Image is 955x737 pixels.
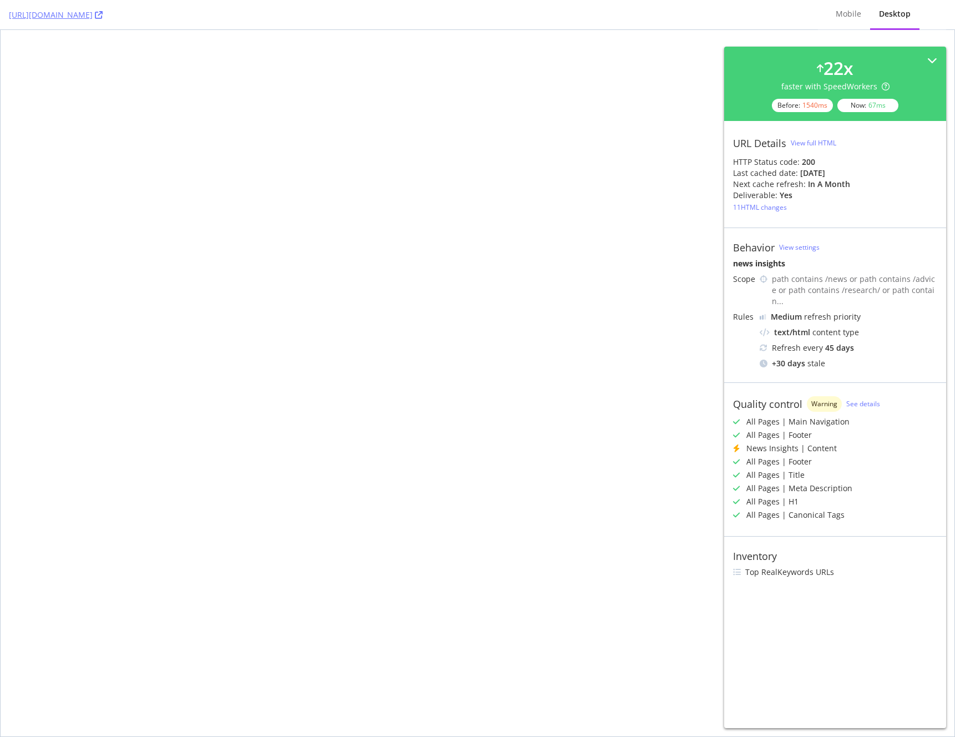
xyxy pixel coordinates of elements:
div: Deliverable: [733,190,777,201]
span: Warning [811,401,837,407]
div: HTTP Status code: [733,157,937,168]
div: Refresh every [760,342,937,354]
div: View full HTML [791,138,836,148]
div: Inventory [733,550,777,562]
div: Medium [771,311,802,322]
div: Before: [772,99,833,112]
div: Rules [733,311,755,322]
div: [DATE] [800,168,825,179]
div: All Pages | Title [746,470,805,481]
div: 67 ms [868,100,886,110]
button: 11HTML changes [733,201,787,214]
div: Now: [837,99,898,112]
div: Mobile [836,8,861,19]
div: Yes [780,190,792,201]
div: text/html [774,327,810,338]
div: URL Details [733,137,786,149]
a: [URL][DOMAIN_NAME] [9,9,103,21]
div: 45 days [825,342,854,354]
div: Last cached date: [733,168,798,179]
a: View settings [779,243,820,252]
div: 1540 ms [802,100,827,110]
div: faster with SpeedWorkers [781,81,890,92]
div: in a month [808,179,850,190]
strong: 200 [802,157,815,167]
div: Scope [733,274,755,285]
div: warning label [807,396,842,412]
div: News Insights | Content [746,443,837,454]
div: All Pages | Main Navigation [746,416,850,427]
div: Desktop [879,8,911,19]
div: All Pages | H1 [746,496,799,507]
div: All Pages | Meta Description [746,483,852,494]
span: ... [777,296,784,306]
li: Top RealKeywords URLs [733,567,937,578]
div: news insights [733,258,937,269]
div: Next cache refresh: [733,179,806,190]
div: + 30 days [772,358,805,369]
div: refresh priority [771,311,861,322]
div: Quality control [733,398,802,410]
div: 11 HTML changes [733,203,787,212]
div: All Pages | Footer [746,456,812,467]
div: 22 x [823,55,853,81]
div: stale [760,358,937,369]
div: content type [760,327,937,338]
div: path contains /news or path contains /advice or path contains /research/ or path contain [772,274,937,307]
div: All Pages | Canonical Tags [746,509,845,521]
a: See details [846,399,880,408]
img: j32suk7ufU7viAAAAAElFTkSuQmCC [760,314,766,320]
div: All Pages | Footer [746,430,812,441]
div: Behavior [733,241,775,254]
button: View full HTML [791,134,836,152]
